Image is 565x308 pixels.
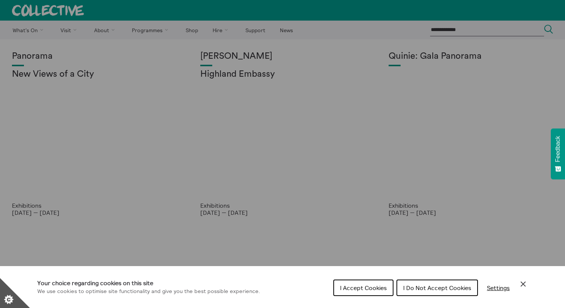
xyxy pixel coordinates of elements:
span: Feedback [555,136,561,162]
span: I Do Not Accept Cookies [403,284,471,292]
p: We use cookies to optimise site functionality and give you the best possible experience. [37,287,260,296]
span: Settings [487,284,510,292]
span: I Accept Cookies [340,284,387,292]
button: I Accept Cookies [333,280,393,296]
button: Settings [481,280,516,295]
button: Feedback - Show survey [551,128,565,179]
h1: Your choice regarding cookies on this site [37,278,260,287]
button: I Do Not Accept Cookies [396,280,478,296]
button: Close Cookie Control [519,280,528,289]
